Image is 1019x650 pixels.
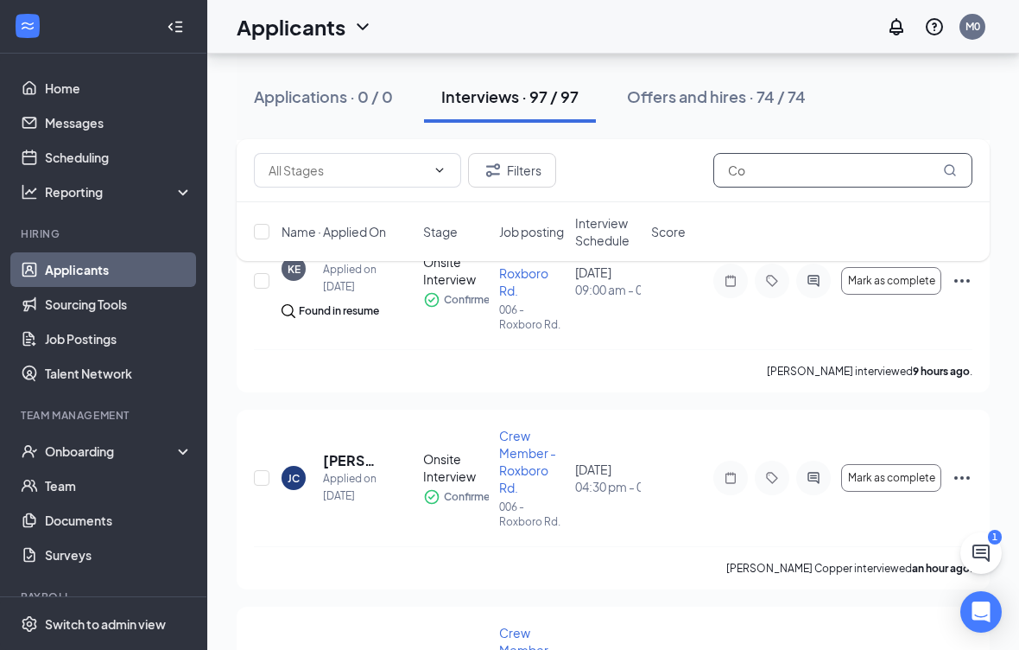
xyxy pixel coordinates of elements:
[762,471,782,485] svg: Tag
[468,153,556,188] button: Filter Filters
[575,478,641,495] span: 04:30 pm - 05:00 pm
[803,471,824,485] svg: ActiveChat
[45,503,193,538] a: Documents
[45,538,193,572] a: Surveys
[499,428,556,495] span: Crew Member - Roxboro Rd.
[444,291,497,309] span: Confirmed
[21,183,38,201] svg: Analysis
[45,443,178,460] div: Onboarding
[952,271,972,291] svg: Ellipses
[575,461,641,495] div: [DATE]
[45,615,166,633] div: Switch to admin view
[651,223,686,240] span: Score
[965,19,980,34] div: M0
[45,322,193,356] a: Job Postings
[288,471,300,486] div: JC
[841,267,941,295] button: Mark as complete
[21,589,189,604] div: Payroll
[21,408,189,423] div: Team Management
[924,16,945,37] svg: QuestionInfo
[323,451,377,470] h5: [PERSON_NAME] Copper
[499,223,564,240] span: Job posting
[45,468,193,503] a: Team
[45,140,193,175] a: Scheduling
[575,281,641,298] span: 09:00 am - 09:30 am
[269,161,426,180] input: All Stages
[483,160,503,181] svg: Filter
[499,500,565,529] p: 006 - Roxboro Rd.
[912,562,970,575] b: an hour ago
[767,364,972,379] p: [PERSON_NAME] interviewed .
[441,86,579,107] div: Interviews · 97 / 97
[433,163,446,177] svg: ChevronDown
[19,17,36,35] svg: WorkstreamLogo
[45,71,193,105] a: Home
[45,287,193,322] a: Sourcing Tools
[323,470,377,505] div: Applied on [DATE]
[886,16,907,37] svg: Notifications
[45,183,193,201] div: Reporting
[575,214,641,249] span: Interview Schedule
[352,16,373,37] svg: ChevronDown
[943,163,957,177] svg: MagnifyingGlass
[323,261,377,296] div: Applied on [DATE]
[913,365,970,378] b: 9 hours ago
[21,615,38,633] svg: Settings
[21,226,189,241] div: Hiring
[803,274,824,288] svg: ActiveChat
[21,443,38,460] svg: UserCheck
[726,561,972,576] p: [PERSON_NAME] Copper interviewed .
[960,591,1002,633] div: Open Intercom Messenger
[45,356,193,391] a: Talent Network
[444,488,497,506] span: Confirmed
[720,471,741,485] svg: Note
[713,153,972,188] input: Search in interviews
[848,472,935,484] span: Mark as complete
[499,303,565,332] p: 006 - Roxboro Rd.
[423,291,440,309] svg: CheckmarkCircle
[254,86,393,107] div: Applications · 0 / 0
[423,488,440,506] svg: CheckmarkCircle
[720,274,741,288] svg: Note
[282,304,295,318] img: search.bf7aa3482b7795d4f01b.svg
[627,86,806,107] div: Offers and hires · 74 / 74
[841,464,941,492] button: Mark as complete
[167,18,184,35] svg: Collapse
[988,530,1002,545] div: 1
[423,223,458,240] span: Stage
[952,468,972,488] svg: Ellipses
[971,543,991,564] svg: ChatActive
[237,12,345,41] h1: Applicants
[575,264,641,298] div: [DATE]
[45,105,193,140] a: Messages
[45,252,193,287] a: Applicants
[423,450,489,485] div: Onsite Interview
[960,532,1002,574] button: ChatActive
[848,275,935,287] span: Mark as complete
[282,223,386,240] span: Name · Applied On
[762,274,782,288] svg: Tag
[299,303,379,320] div: Found in resume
